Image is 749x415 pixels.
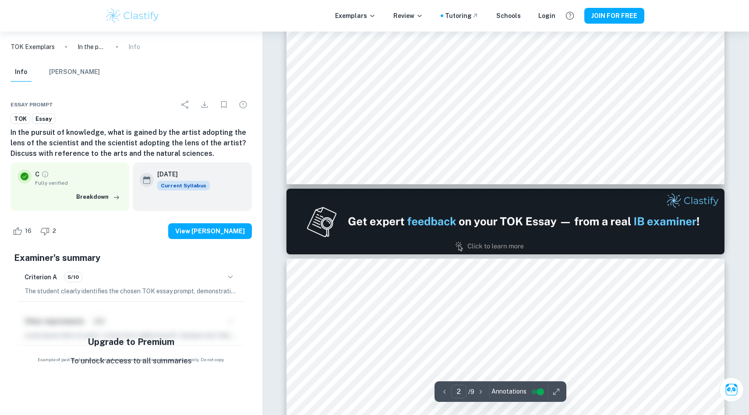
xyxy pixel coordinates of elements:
[49,63,100,82] button: [PERSON_NAME]
[32,115,55,123] span: Essay
[35,169,39,179] p: C
[157,169,203,179] h6: [DATE]
[11,127,252,159] h6: In the pursuit of knowledge, what is gained by the artist adopting the lens of the scientist and ...
[14,251,248,264] h5: Examiner's summary
[11,42,55,52] a: TOK Exemplars
[11,224,36,238] div: Like
[11,101,53,109] span: Essay prompt
[445,11,479,21] a: Tutoring
[25,272,57,282] h6: Criterion A
[538,11,555,21] a: Login
[196,96,213,113] div: Download
[215,96,233,113] div: Bookmark
[105,7,160,25] img: Clastify logo
[64,273,82,281] span: 5/10
[177,96,194,113] div: Share
[48,227,61,236] span: 2
[41,170,49,178] a: Grade fully verified
[393,11,423,21] p: Review
[491,387,526,396] span: Annotations
[35,179,122,187] span: Fully verified
[157,181,210,190] span: Current Syllabus
[88,335,174,348] h5: Upgrade to Premium
[496,11,521,21] a: Schools
[719,377,744,402] button: Ask Clai
[286,189,724,254] img: Ad
[335,11,376,21] p: Exemplars
[11,63,32,82] button: Info
[78,42,106,52] p: In the pursuit of knowledge, what is gained by the artist adopting the lens of the scientist and ...
[468,387,474,397] p: / 9
[11,356,252,363] span: Example of past student work. For reference on structure and expectations only. Do not copy.
[70,355,192,367] p: To unlock access to all summaries
[168,223,252,239] button: View [PERSON_NAME]
[25,286,238,296] p: The student clearly identifies the chosen TOK essay prompt, demonstrating a clear alignment with ...
[584,8,644,24] button: JOIN FOR FREE
[234,96,252,113] div: Report issue
[74,190,122,204] button: Breakdown
[11,113,30,124] a: TOK
[20,227,36,236] span: 16
[128,42,140,52] p: Info
[32,113,55,124] a: Essay
[11,115,30,123] span: TOK
[157,181,210,190] div: This exemplar is based on the current syllabus. Feel free to refer to it for inspiration/ideas wh...
[562,8,577,23] button: Help and Feedback
[38,224,61,238] div: Dislike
